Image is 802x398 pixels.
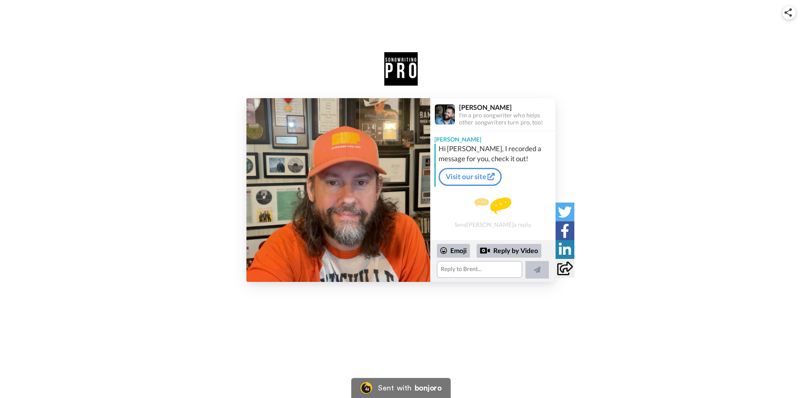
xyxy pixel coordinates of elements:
[437,244,470,257] div: Emoji
[784,8,792,17] img: ic_share.svg
[439,144,553,164] div: Hi [PERSON_NAME], I recorded a message for you, check it out!
[477,244,541,258] div: Reply by Video
[439,168,502,185] a: Visit our site
[435,104,455,124] img: Profile Image
[246,98,430,282] img: 5d89060d-4e2d-4db8-a1e9-7238610a825d-thumb.jpg
[430,190,556,236] div: Send [PERSON_NAME] a reply.
[475,198,511,214] img: message.svg
[384,52,418,86] img: logo
[459,112,555,126] div: I'm a pro songwriter who helps other songwriters turn pro, too!
[430,131,556,144] div: [PERSON_NAME]
[480,246,490,256] div: Reply by Video
[459,103,555,111] div: [PERSON_NAME]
